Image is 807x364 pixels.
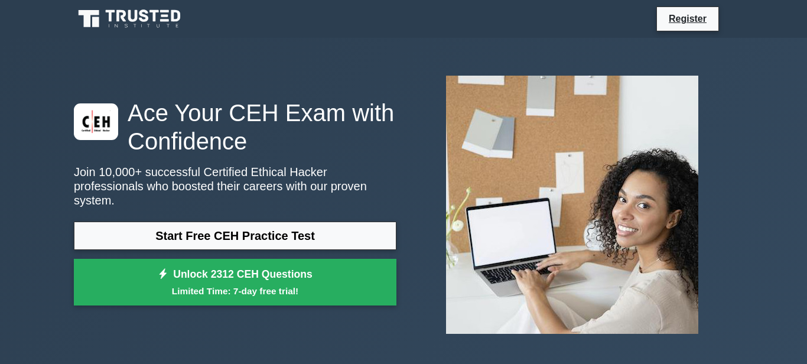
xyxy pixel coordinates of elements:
[74,222,396,250] a: Start Free CEH Practice Test
[74,99,396,155] h1: Ace Your CEH Exam with Confidence
[74,259,396,306] a: Unlock 2312 CEH QuestionsLimited Time: 7-day free trial!
[89,284,382,298] small: Limited Time: 7-day free trial!
[662,11,714,26] a: Register
[74,165,396,207] p: Join 10,000+ successful Certified Ethical Hacker professionals who boosted their careers with our...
